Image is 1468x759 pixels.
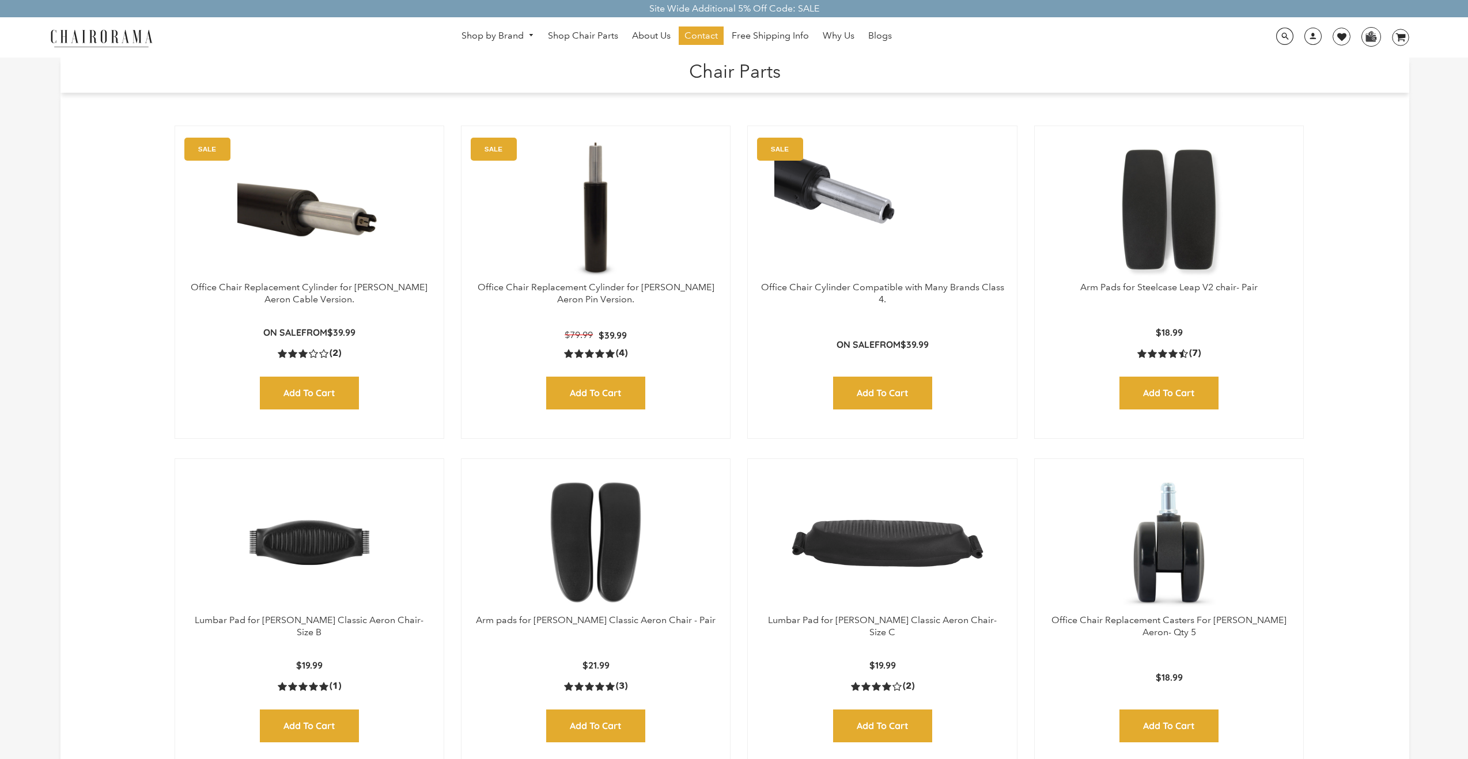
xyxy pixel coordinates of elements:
[599,329,627,341] span: $39.99
[903,680,914,692] span: (2)
[759,138,1005,282] a: Office Chair Cylinder Compatible with Many Brands Class 4. - chairorama Office Chair Cylinder Com...
[278,347,341,359] a: 3.0 rating (2 votes)
[726,26,815,45] a: Free Shipping Info
[868,30,892,42] span: Blogs
[72,58,1398,82] h1: Chair Parts
[1137,347,1201,359] a: 4.4 rating (7 votes)
[542,26,624,45] a: Shop Chair Parts
[564,347,627,359] a: 5.0 rating (4 votes)
[1362,28,1380,45] img: WhatsApp_Image_2024-07-12_at_16.23.01.webp
[1051,614,1287,637] a: Office Chair Replacement Casters For [PERSON_NAME] Aeron- Qty 5
[1156,671,1183,683] span: $18.99
[768,614,997,637] a: Lumbar Pad for [PERSON_NAME] Classic Aeron Chair- Size C
[1156,327,1183,338] span: $18.99
[817,26,860,45] a: Why Us
[260,709,359,742] input: Add to Cart
[771,145,789,153] text: SALE
[759,470,1005,614] img: Lumbar Pad for Herman Miller Classic Aeron Chair- Size C - chairorama
[1046,138,1292,282] a: Arm Pads for Steelcase Leap V2 chair- Pair - chairorama Arm Pads for Steelcase Leap V2 chair- Pai...
[833,377,932,409] input: Add to Cart
[582,659,610,671] span: $21.99
[1046,138,1292,282] img: Arm Pads for Steelcase Leap V2 chair- Pair - chairorama
[679,26,724,45] a: Contact
[546,377,645,409] input: Add to Cart
[187,470,432,614] img: Lumbar Pad for Herman Miller Classic Aeron Chair- Size B - chairorama
[473,138,718,282] a: Office Chair Replacement Cylinder for Herman Miller Aeron Pin Version. - chairorama Office Chair ...
[296,659,323,671] span: $19.99
[626,26,676,45] a: About Us
[1189,347,1201,359] span: (7)
[263,327,301,338] strong: On Sale
[473,470,718,614] a: Arm pads for Herman Miller Classic Aeron Chair - Pair - chairorama Arm pads for Herman Miller Cla...
[901,339,929,350] span: $39.99
[278,680,341,692] a: 5.0 rating (1 votes)
[548,30,618,42] span: Shop Chair Parts
[1119,377,1219,409] input: Add to Cart
[330,347,341,359] span: (2)
[1046,470,1292,614] a: Office Chair Replacement Casters For Herman Miller Aeron- Qty 5 - chairorama Office Chair Replace...
[851,680,914,692] a: 4.0 rating (2 votes)
[759,138,1005,282] img: Office Chair Cylinder Compatible with Many Brands Class 4. - chairorama
[191,282,427,305] a: Office Chair Replacement Cylinder for [PERSON_NAME] Aeron Cable Version.
[862,26,898,45] a: Blogs
[869,659,896,671] span: $19.99
[263,327,355,339] p: from
[187,138,432,282] a: Office Chair Replacement Cylinder for Herman Miller Aeron Cable Version. - chairorama Office Chai...
[473,470,718,614] img: Arm pads for Herman Miller Classic Aeron Chair - Pair - chairorama
[473,138,718,282] img: Office Chair Replacement Cylinder for Herman Miller Aeron Pin Version. - chairorama
[632,30,671,42] span: About Us
[833,709,932,742] input: Add to Cart
[759,470,1005,614] a: Lumbar Pad for Herman Miller Classic Aeron Chair- Size C - chairorama Lumbar Pad for Herman Mille...
[327,327,355,338] span: $39.99
[616,347,627,359] span: (4)
[330,680,341,692] span: (1)
[684,30,718,42] span: Contact
[478,282,714,305] a: Office Chair Replacement Cylinder for [PERSON_NAME] Aeron Pin Version.
[1046,470,1292,614] img: Office Chair Replacement Casters For Herman Miller Aeron- Qty 5 - chairorama
[208,26,1145,48] nav: DesktopNavigation
[564,680,627,692] a: 5.0 rating (3 votes)
[732,30,809,42] span: Free Shipping Info
[476,614,716,625] a: Arm pads for [PERSON_NAME] Classic Aeron Chair - Pair
[456,27,540,45] a: Shop by Brand
[761,282,1004,305] a: Office Chair Cylinder Compatible with Many Brands Class 4.
[1119,709,1219,742] input: Add to Cart
[187,138,432,282] img: Office Chair Replacement Cylinder for Herman Miller Aeron Cable Version. - chairorama
[837,339,929,351] p: from
[616,680,627,692] span: (3)
[485,145,502,153] text: SALE
[195,614,423,637] a: Lumbar Pad for [PERSON_NAME] Classic Aeron Chair- Size B
[260,377,359,409] input: Add to Cart
[198,145,215,153] text: SALE
[187,470,432,614] a: Lumbar Pad for Herman Miller Classic Aeron Chair- Size B - chairorama Lumbar Pad for Herman Mille...
[837,339,875,350] strong: On Sale
[823,30,854,42] span: Why Us
[44,28,159,48] img: chairorama
[565,329,593,340] span: $79.99
[546,709,645,742] input: Add to Cart
[1080,282,1258,293] a: Arm Pads for Steelcase Leap V2 chair- Pair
